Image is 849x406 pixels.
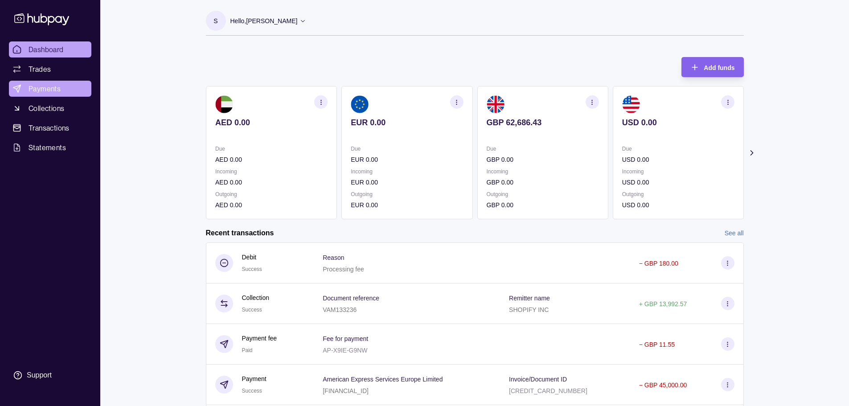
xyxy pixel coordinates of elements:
[509,376,567,383] p: Invoice/Document ID
[639,260,678,267] p: − GBP 180.00
[509,306,549,313] p: SHOPIFY INC
[323,306,357,313] p: VAM133236
[242,252,262,262] p: Debit
[351,189,463,199] p: Outgoing
[486,155,599,164] p: GBP 0.00
[29,103,64,114] span: Collections
[622,189,734,199] p: Outgoing
[486,177,599,187] p: GBP 0.00
[486,144,599,154] p: Due
[215,200,328,210] p: AED 0.00
[9,139,91,156] a: Statements
[9,41,91,57] a: Dashboard
[622,95,640,113] img: us
[323,295,379,302] p: Document reference
[27,370,52,380] div: Support
[29,142,66,153] span: Statements
[215,177,328,187] p: AED 0.00
[639,300,687,308] p: + GBP 13,992.57
[351,155,463,164] p: EUR 0.00
[622,155,734,164] p: USD 0.00
[323,347,367,354] p: AP-X9IE-G9NW
[509,295,550,302] p: Remitter name
[242,266,262,272] span: Success
[9,366,91,385] a: Support
[622,167,734,176] p: Incoming
[230,16,298,26] p: Hello, [PERSON_NAME]
[242,347,253,353] span: Paid
[486,167,599,176] p: Incoming
[639,341,675,348] p: − GBP 11.55
[323,266,364,273] p: Processing fee
[351,167,463,176] p: Incoming
[351,177,463,187] p: EUR 0.00
[9,100,91,116] a: Collections
[351,200,463,210] p: EUR 0.00
[9,120,91,136] a: Transactions
[323,376,443,383] p: American Express Services Europe Limited
[639,381,687,389] p: − GBP 45,000.00
[486,189,599,199] p: Outgoing
[242,333,277,343] p: Payment fee
[29,123,70,133] span: Transactions
[351,95,369,113] img: eu
[704,64,734,71] span: Add funds
[622,200,734,210] p: USD 0.00
[351,118,463,127] p: EUR 0.00
[509,387,587,394] p: [CREDIT_CARD_NUMBER]
[9,61,91,77] a: Trades
[215,155,328,164] p: AED 0.00
[323,254,344,261] p: Reason
[213,16,217,26] p: S
[681,57,743,77] button: Add funds
[215,144,328,154] p: Due
[29,44,64,55] span: Dashboard
[323,335,368,342] p: Fee for payment
[242,293,269,303] p: Collection
[486,200,599,210] p: GBP 0.00
[622,177,734,187] p: USD 0.00
[351,144,463,154] p: Due
[323,387,369,394] p: [FINANCIAL_ID]
[486,118,599,127] p: GBP 62,686.43
[29,83,61,94] span: Payments
[486,95,504,113] img: gb
[242,307,262,313] span: Success
[9,81,91,97] a: Payments
[725,228,744,238] a: See all
[622,118,734,127] p: USD 0.00
[215,189,328,199] p: Outgoing
[215,95,233,113] img: ae
[206,228,274,238] h2: Recent transactions
[215,167,328,176] p: Incoming
[242,374,267,384] p: Payment
[622,144,734,154] p: Due
[242,388,262,394] span: Success
[29,64,51,74] span: Trades
[215,118,328,127] p: AED 0.00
